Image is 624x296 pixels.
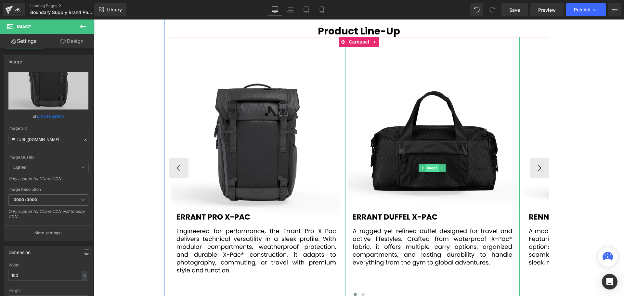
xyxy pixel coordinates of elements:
a: Preview [530,3,564,16]
div: % [82,271,87,280]
div: Open Intercom Messenger [602,274,617,290]
span: Carousel [253,18,277,27]
b: 3000x3000 [14,197,37,202]
div: or [8,113,88,120]
button: Publish [566,3,606,16]
a: Landing Pages [30,3,105,8]
span: Boundary Supply Brand Page 2025 [30,10,93,15]
button: More settings [4,225,93,240]
div: Image Resolution [8,187,88,192]
a: Tablet [298,3,314,16]
b: Lighter [13,165,27,170]
span: Image [331,145,345,152]
a: Expand / Collapse [277,18,285,27]
div: Image Quality [8,155,88,160]
a: Expand / Collapse [345,145,352,152]
div: Only support for UCare CDN [8,176,88,186]
span: Publish [574,7,590,12]
a: Design [48,34,96,48]
input: auto [8,270,88,281]
p: More settings [34,230,60,236]
span: Save [509,6,520,13]
span: Product Line-Up [224,5,306,19]
span: Library [107,7,122,13]
div: Image [8,55,22,64]
a: New Library [94,3,126,16]
a: Browse gallery [37,110,64,122]
input: Link [8,134,88,145]
a: Mobile [314,3,330,16]
div: Image Src [8,126,88,131]
span: Preview [538,6,556,13]
a: v6 [3,3,25,16]
button: More [608,3,621,16]
div: Height [8,288,88,293]
div: v6 [13,6,21,14]
button: Undo [470,3,483,16]
span: Image [17,24,31,29]
button: Redo [486,3,499,16]
a: Laptop [283,3,298,16]
a: Desktop [267,3,283,16]
div: Width [8,263,88,267]
div: Dimension [8,246,31,255]
div: Only support for UCare CDN and Shopify CDN [8,209,88,224]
